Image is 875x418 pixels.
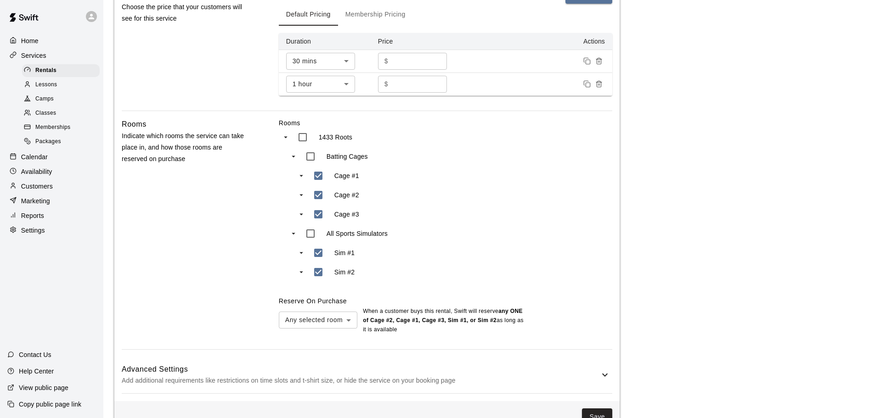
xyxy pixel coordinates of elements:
[319,133,352,142] p: 1433 Roots
[384,56,388,66] p: $
[22,121,103,135] a: Memberships
[371,33,463,50] th: Price
[334,210,359,219] p: Cage #3
[334,190,359,200] p: Cage #2
[21,211,44,220] p: Reports
[19,400,81,409] p: Copy public page link
[363,307,524,334] p: When a customer buys this rental , Swift will reserve as long as it is available
[279,128,463,282] ul: swift facility view
[21,226,45,235] p: Settings
[35,123,70,132] span: Memberships
[593,78,605,90] button: Remove price
[7,49,96,62] a: Services
[21,36,39,45] p: Home
[22,93,100,106] div: Camps
[35,109,56,118] span: Classes
[7,194,96,208] a: Marketing
[286,76,355,93] div: 1 hour
[35,95,54,104] span: Camps
[21,196,50,206] p: Marketing
[7,34,96,48] a: Home
[35,66,56,75] span: Rentals
[338,4,413,26] button: Membership Pricing
[22,64,100,77] div: Rentals
[581,78,593,90] button: Duplicate price
[593,55,605,67] button: Remove price
[19,383,68,392] p: View public page
[327,229,388,238] p: All Sports Simulators
[7,223,96,237] a: Settings
[22,92,103,106] a: Camps
[122,357,612,393] div: Advanced SettingsAdd additional requirements like restrictions on time slots and t-shirt size, or...
[384,79,388,89] p: $
[21,182,53,191] p: Customers
[122,363,599,375] h6: Advanced Settings
[21,51,46,60] p: Services
[327,152,368,161] p: Batting Cages
[7,150,96,164] a: Calendar
[581,55,593,67] button: Duplicate price
[19,367,54,376] p: Help Center
[22,107,100,120] div: Classes
[279,297,347,305] label: Reserve On Purchase
[22,63,103,78] a: Rentals
[35,137,61,146] span: Packages
[19,350,51,359] p: Contact Us
[286,53,355,70] div: 30 mins
[122,375,599,386] p: Add additional requirements like restrictions on time slots and t-shirt size, or hide the service...
[7,165,96,178] a: Availability
[122,1,249,24] p: Choose the price that your customers will see for this service
[22,78,100,91] div: Lessons
[7,179,96,193] a: Customers
[22,78,103,92] a: Lessons
[22,121,100,134] div: Memberships
[279,4,338,26] button: Default Pricing
[279,312,357,329] div: Any selected room
[279,118,612,128] label: Rooms
[334,268,355,277] p: Sim #2
[22,135,103,149] a: Packages
[334,171,359,180] p: Cage #1
[279,33,371,50] th: Duration
[463,33,612,50] th: Actions
[35,80,57,89] span: Lessons
[22,135,100,148] div: Packages
[22,106,103,121] a: Classes
[7,209,96,223] a: Reports
[122,130,249,165] p: Indicate which rooms the service can take place in, and how those rooms are reserved on purchase
[21,167,52,176] p: Availability
[122,118,147,130] h6: Rooms
[334,248,355,257] p: Sim #1
[21,152,48,162] p: Calendar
